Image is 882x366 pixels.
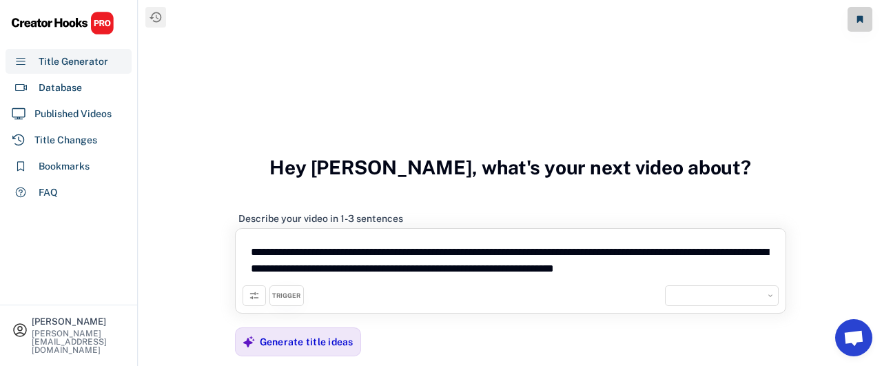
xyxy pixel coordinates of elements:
[238,212,403,225] div: Describe your video in 1-3 sentences
[34,133,97,148] div: Title Changes
[669,289,681,302] img: yH5BAEAAAAALAAAAAABAAEAAAIBRAA7
[835,319,872,356] a: Open chat
[39,159,90,174] div: Bookmarks
[39,185,58,200] div: FAQ
[11,11,114,35] img: CHPRO%20Logo.svg
[260,336,353,348] div: Generate title ideas
[32,329,125,354] div: [PERSON_NAME][EMAIL_ADDRESS][DOMAIN_NAME]
[32,317,125,326] div: [PERSON_NAME]
[269,141,751,194] h3: Hey [PERSON_NAME], what's your next video about?
[39,81,82,95] div: Database
[39,54,108,69] div: Title Generator
[34,107,112,121] div: Published Videos
[272,292,300,301] div: TRIGGER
